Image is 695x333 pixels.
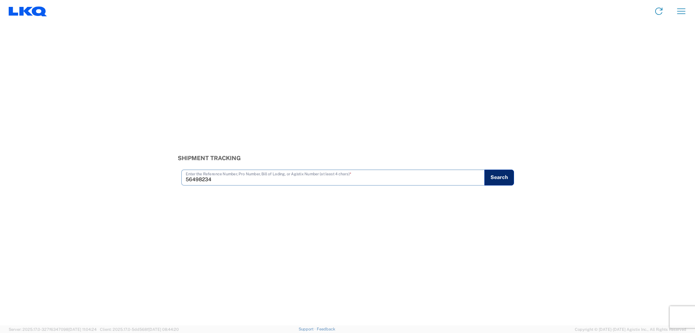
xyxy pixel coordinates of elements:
[148,327,179,332] span: [DATE] 08:44:20
[100,327,179,332] span: Client: 2025.17.0-5dd568f
[9,327,97,332] span: Server: 2025.17.0-327f6347098
[68,327,97,332] span: [DATE] 11:04:24
[299,327,317,331] a: Support
[178,155,518,162] h3: Shipment Tracking
[575,326,686,333] span: Copyright © [DATE]-[DATE] Agistix Inc., All Rights Reserved
[484,170,514,186] button: Search
[317,327,335,331] a: Feedback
